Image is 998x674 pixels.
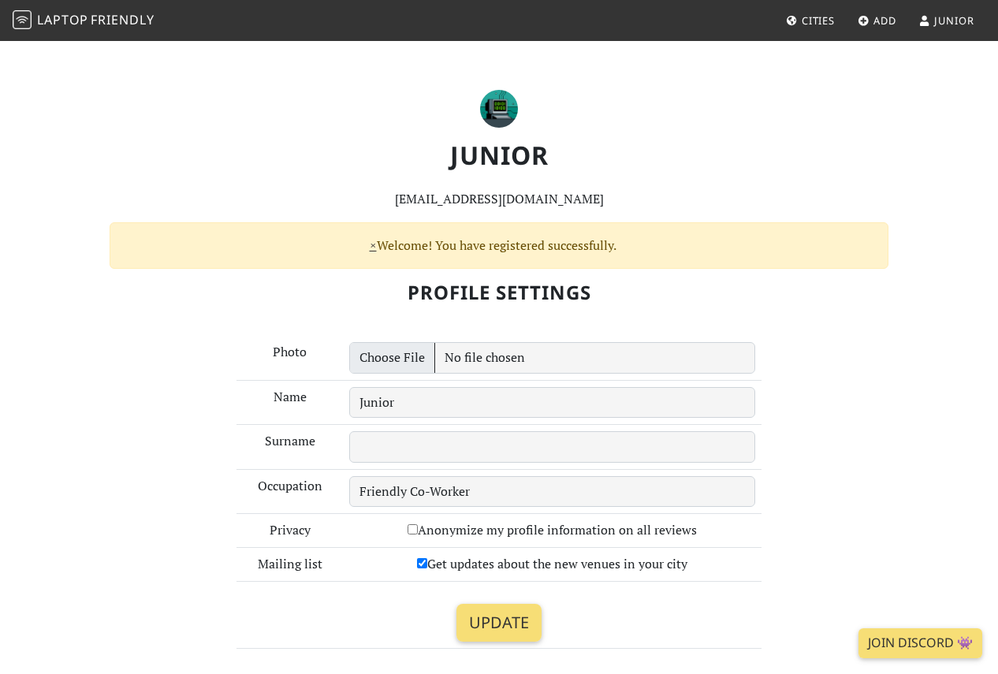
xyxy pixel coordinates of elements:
td: Photo [236,336,344,380]
a: Junior [912,6,980,35]
input: Update [456,604,542,642]
span: Friendly [91,11,154,28]
span: Junior [934,13,974,28]
input: Anonymize my profile information on all reviews [408,524,418,534]
a: Cities [780,6,841,35]
a: LaptopFriendly LaptopFriendly [13,7,155,35]
h2: Profile Settings [91,269,907,317]
td: Name [236,380,344,425]
span: translation missing: en.user.settings.privacy [270,521,311,538]
div: Welcome! You have registered successfully. [110,222,888,270]
h1: Junior [100,140,898,170]
img: LaptopFriendly [13,10,32,29]
td: Mailing list [236,547,344,581]
a: close [370,236,377,254]
img: 6868-junior.jpg [480,90,518,128]
label: Get updates about the new venues in your city [417,554,687,575]
a: Add [851,6,903,35]
input: Get updates about the new venues in your city [417,558,427,568]
a: Join Discord 👾 [858,628,982,658]
td: Surname [236,425,344,470]
td: Occupation [236,469,344,514]
span: Laptop [37,11,88,28]
span: Cities [802,13,835,28]
span: Add [873,13,896,28]
label: Anonymize my profile information on all reviews [408,520,697,541]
